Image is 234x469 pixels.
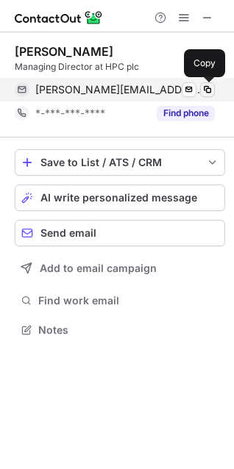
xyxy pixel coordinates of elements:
div: [PERSON_NAME] [15,44,113,59]
button: AI write personalized message [15,185,225,211]
button: Add to email campaign [15,255,225,282]
button: Reveal Button [157,106,215,121]
span: Add to email campaign [40,262,157,274]
button: Send email [15,220,225,246]
span: [PERSON_NAME][EMAIL_ADDRESS][PERSON_NAME][DOMAIN_NAME] [35,83,204,96]
button: save-profile-one-click [15,149,225,176]
span: Send email [40,227,96,239]
span: Notes [38,323,219,337]
img: ContactOut v5.3.10 [15,9,103,26]
span: Find work email [38,294,219,307]
div: Managing Director at HPC plc [15,60,225,74]
button: Find work email [15,290,225,311]
button: Notes [15,320,225,340]
span: AI write personalized message [40,192,197,204]
div: Save to List / ATS / CRM [40,157,199,168]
